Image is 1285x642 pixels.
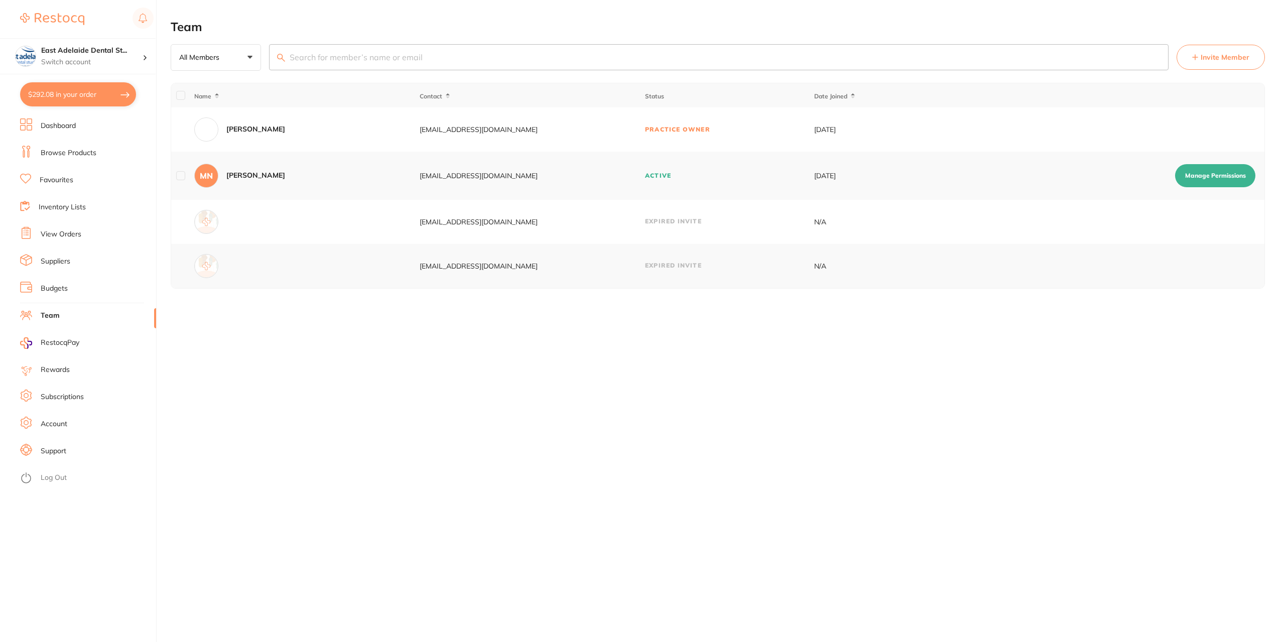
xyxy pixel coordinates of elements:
a: Inventory Lists [39,202,86,212]
div: [PERSON_NAME] [226,171,285,181]
input: Search for member’s name or email [269,44,1169,70]
button: All Members [171,44,261,71]
td: Practice Owner [645,107,814,152]
div: [EMAIL_ADDRESS][DOMAIN_NAME] [420,218,644,226]
div: [PERSON_NAME] [226,124,285,135]
button: $292.08 in your order [20,82,136,106]
img: RestocqPay [20,337,32,349]
a: Browse Products [41,148,96,158]
p: All Members [179,53,223,62]
span: Contact [420,92,442,100]
h4: East Adelaide Dental Studio [41,46,143,56]
a: View Orders [41,229,81,239]
div: A [194,117,218,142]
span: Name [194,92,211,100]
div: [EMAIL_ADDRESS][DOMAIN_NAME] [420,262,644,270]
td: N/A [814,244,927,288]
a: Account [41,419,67,429]
div: [EMAIL_ADDRESS][DOMAIN_NAME] [420,172,644,180]
button: Log Out [20,470,153,486]
a: Budgets [41,284,68,294]
span: Date Joined [814,92,847,100]
span: RestocqPay [41,338,79,348]
td: Expired Invite [645,200,814,244]
img: East Adelaide Dental Studio [16,46,36,66]
a: Rewards [41,365,70,375]
span: Status [645,92,664,100]
span: Invite Member [1201,52,1249,62]
a: Favourites [40,175,73,185]
td: Active [645,152,814,200]
h2: Team [171,20,1265,34]
button: Manage Permissions [1175,164,1255,187]
a: Team [41,311,60,321]
a: Subscriptions [41,392,84,402]
a: RestocqPay [20,337,79,349]
img: Restocq Logo [20,13,84,25]
td: Expired Invite [645,244,814,288]
a: Suppliers [41,256,70,267]
td: [DATE] [814,152,927,200]
p: Switch account [41,57,143,67]
a: Dashboard [41,121,76,131]
td: N/A [814,200,927,244]
td: [DATE] [814,107,927,152]
div: MN [194,164,218,188]
div: [EMAIL_ADDRESS][DOMAIN_NAME] [420,125,644,134]
a: Log Out [41,473,67,483]
a: Restocq Logo [20,8,84,31]
button: Invite Member [1177,45,1265,70]
a: Support [41,446,66,456]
